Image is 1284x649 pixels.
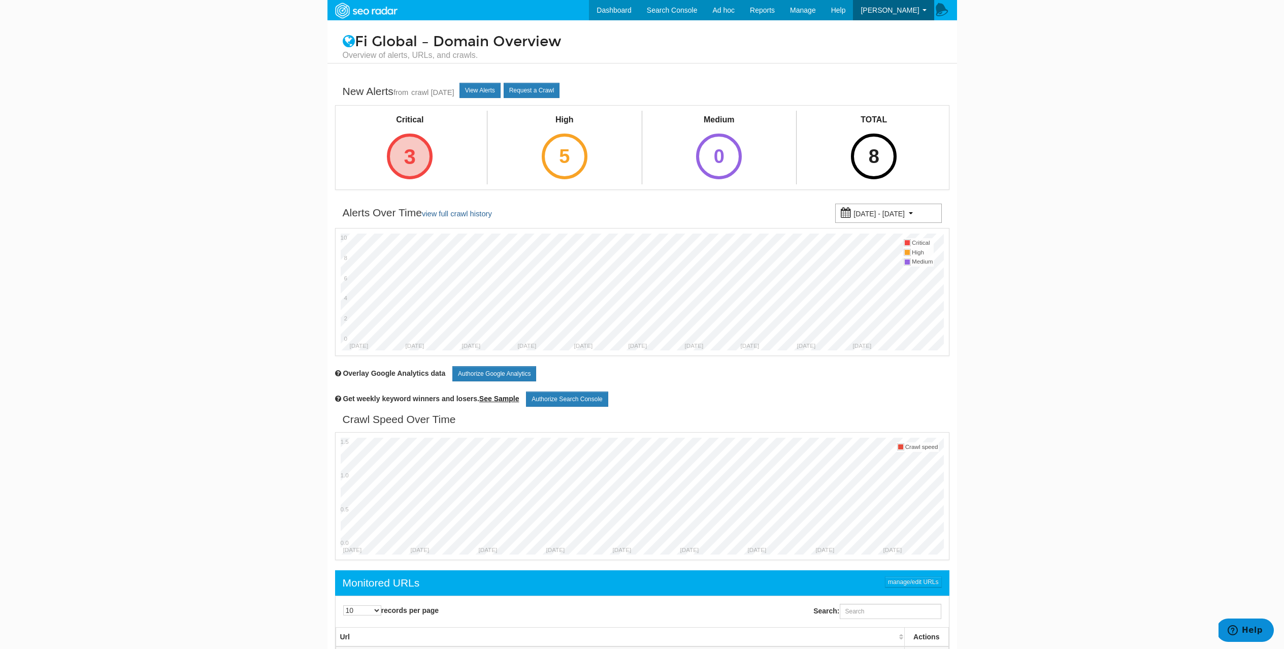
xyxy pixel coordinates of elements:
[885,576,941,588] a: manage/edit URLs
[387,134,433,179] div: 3
[336,628,905,647] th: Url: activate to sort column ascending
[911,248,933,257] td: High
[905,442,939,452] td: Crawl speed
[343,395,519,403] span: Get weekly keyword winners and losers.
[790,6,816,14] span: Manage
[831,6,846,14] span: Help
[343,412,456,427] div: Crawl Speed Over Time
[861,6,919,14] span: [PERSON_NAME]
[452,366,536,381] a: Authorize Google Analytics
[542,134,587,179] div: 5
[911,257,933,267] td: Medium
[840,604,941,619] input: Search:
[911,238,933,248] td: Critical
[378,114,442,126] div: Critical
[393,88,408,96] small: from
[696,134,742,179] div: 0
[479,395,519,403] a: See Sample
[459,83,501,98] a: View Alerts
[842,114,906,126] div: TOTAL
[750,6,775,14] span: Reports
[813,604,941,619] label: Search:
[422,210,492,218] a: view full crawl history
[853,210,905,218] small: [DATE] - [DATE]
[687,114,751,126] div: Medium
[343,605,439,615] label: records per page
[905,628,948,647] th: Actions
[1219,619,1274,644] iframe: Opens a widget where you can find more information
[343,84,454,100] div: New Alerts
[343,205,492,221] div: Alerts Over Time
[343,369,445,377] span: Overlay chart with Google Analytics data
[335,34,949,61] h1: Fi Global – Domain Overview
[343,605,381,615] select: records per page
[331,2,401,20] img: SEORadar
[504,83,560,98] a: Request a Crawl
[533,114,597,126] div: High
[526,392,608,407] a: Authorize Search Console
[851,134,897,179] div: 8
[343,50,942,61] small: Overview of alerts, URLs, and crawls.
[343,575,420,591] div: Monitored URLs
[411,88,454,96] a: crawl [DATE]
[712,6,735,14] span: Ad hoc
